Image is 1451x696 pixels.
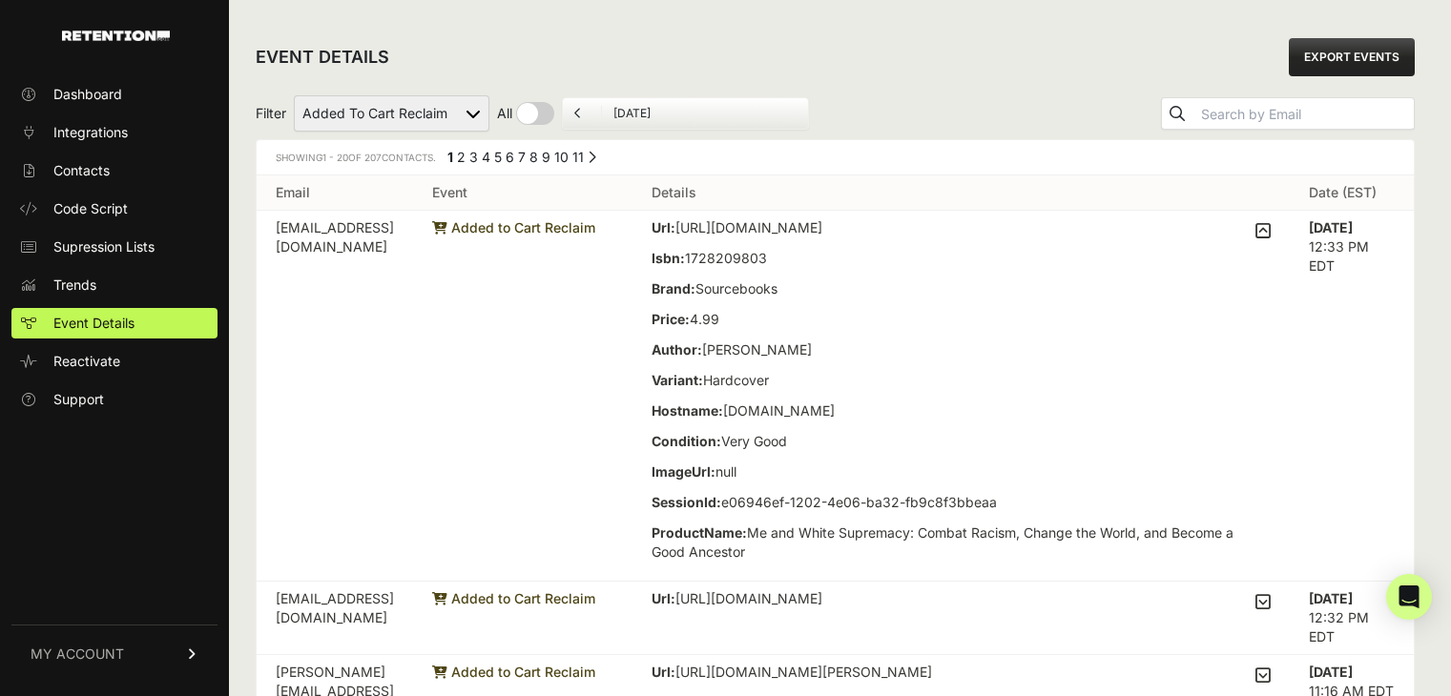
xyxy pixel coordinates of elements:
[53,199,128,218] span: Code Script
[652,280,695,297] strong: Brand:
[652,401,1240,420] p: [DOMAIN_NAME]
[364,152,382,163] span: 207
[257,211,413,582] td: [EMAIL_ADDRESS][DOMAIN_NAME]
[53,276,96,295] span: Trends
[11,117,218,148] a: Integrations
[276,148,436,167] div: Showing of
[11,155,218,186] a: Contacts
[652,310,1240,329] p: 4.99
[53,237,155,256] span: Supression Lists
[432,590,595,606] span: Added to Cart Reclaim
[652,372,703,388] strong: Variant:
[11,194,218,224] a: Code Script
[53,352,120,371] span: Reactivate
[652,589,999,608] p: [URL][DOMAIN_NAME]
[11,232,218,262] a: Supression Lists
[413,175,632,211] th: Event
[31,645,124,664] span: MY ACCOUNT
[554,149,569,165] a: Page 10
[632,175,1290,211] th: Details
[11,346,218,377] a: Reactivate
[1289,38,1415,76] a: EXPORT EVENTS
[494,149,502,165] a: Page 5
[482,149,490,165] a: Page 4
[1309,590,1353,606] strong: [DATE]
[11,308,218,338] a: Event Details
[652,432,1240,451] p: Very Good
[11,270,218,300] a: Trends
[53,123,128,142] span: Integrations
[322,152,348,163] span: 1 - 20
[652,494,721,510] strong: SessionId:
[62,31,170,41] img: Retention.com
[53,85,122,104] span: Dashboard
[1290,211,1414,582] td: 12:33 PM EDT
[256,104,286,123] span: Filter
[432,219,595,235] span: Added to Cart Reclaim
[652,462,1240,481] p: null
[444,148,596,172] div: Pagination
[1290,582,1414,655] td: 12:32 PM EDT
[652,341,702,358] strong: Author:
[652,219,675,235] strong: Url:
[506,149,514,165] a: Page 6
[652,433,721,449] strong: Condition:
[11,624,218,683] a: MY ACCOUNT
[652,663,997,682] p: [URL][DOMAIN_NAME][PERSON_NAME]
[1309,664,1353,680] strong: [DATE]
[652,523,1240,562] p: Me and White Supremacy: Combat Racism, Change the World, and Become a Good Ancestor
[11,384,218,415] a: Support
[652,340,1240,359] p: [PERSON_NAME]
[53,390,104,409] span: Support
[572,149,584,165] a: Page 11
[652,250,685,266] strong: Isbn:
[1309,219,1353,235] strong: [DATE]
[518,149,526,165] a: Page 7
[469,149,478,165] a: Page 3
[447,149,453,165] em: Page 1
[652,664,675,680] strong: Url:
[652,249,1240,268] p: 1728209803
[11,79,218,110] a: Dashboard
[652,463,715,480] strong: ImageUrl:
[457,149,466,165] a: Page 2
[257,175,413,211] th: Email
[529,149,538,165] a: Page 8
[432,664,595,680] span: Added to Cart Reclaim
[652,218,1240,237] p: [URL][DOMAIN_NAME]
[53,161,110,180] span: Contacts
[362,152,436,163] span: Contacts.
[294,95,489,132] select: Filter
[257,582,413,655] td: [EMAIL_ADDRESS][DOMAIN_NAME]
[1386,574,1432,620] div: Open Intercom Messenger
[1290,175,1414,211] th: Date (EST)
[542,149,550,165] a: Page 9
[652,311,690,327] strong: Price:
[256,44,389,71] h2: EVENT DETAILS
[652,493,1240,512] p: e06946ef-1202-4e06-ba32-fb9c8f3bbeaa
[652,590,675,606] strong: Url:
[652,402,723,419] strong: Hostname:
[652,279,1240,298] p: Sourcebooks
[652,371,1240,390] p: Hardcover
[53,314,135,333] span: Event Details
[652,524,747,541] strong: ProductName:
[1197,101,1414,128] input: Search by Email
